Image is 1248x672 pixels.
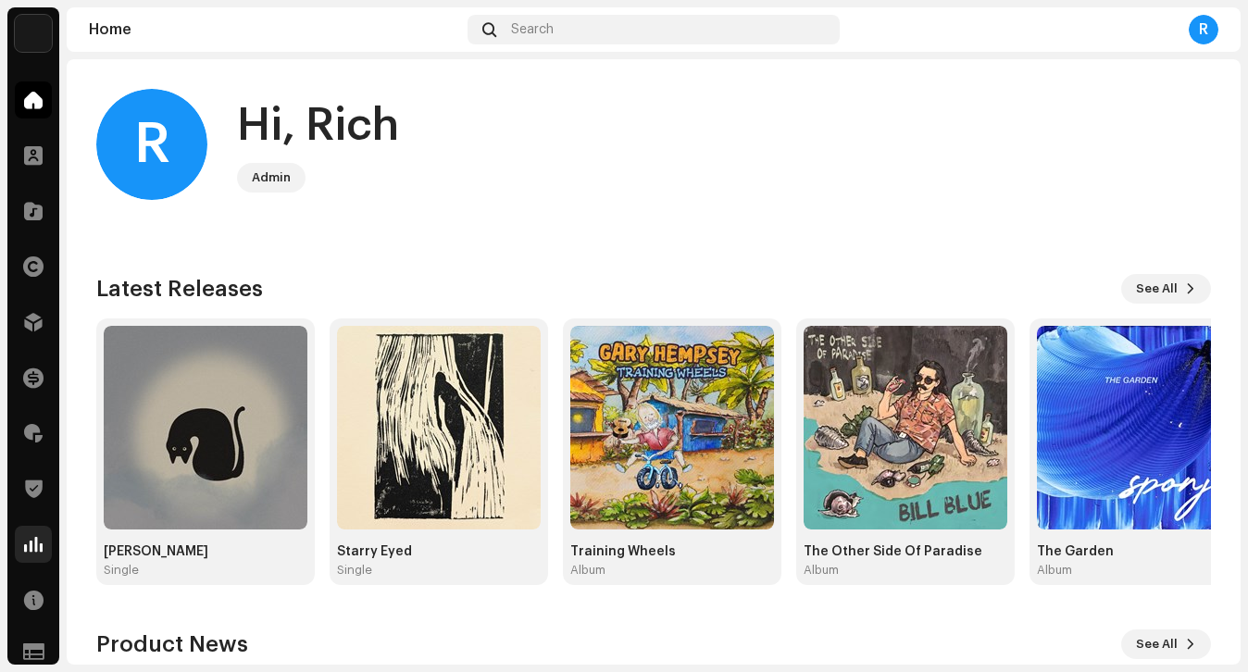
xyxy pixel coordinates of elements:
div: Starry Eyed [337,544,541,559]
img: b77b7c79-f432-45b4-bafc-a9ebc78cf150 [1037,326,1241,529]
div: [PERSON_NAME] [104,544,307,559]
h3: Latest Releases [96,274,263,304]
div: The Garden [1037,544,1241,559]
img: c1032840-2a1b-470f-84db-287732bab1b2 [570,326,774,529]
img: 1ae4ee91-e410-4ef2-85c5-82344ef84060 [804,326,1007,529]
button: See All [1121,629,1211,659]
div: The Other Side Of Paradise [804,544,1007,559]
img: 498d7386-672c-491c-b2fa-734454c69eb4 [104,326,307,529]
span: See All [1136,626,1178,663]
div: Single [337,563,372,578]
div: Single [104,563,139,578]
div: R [1189,15,1218,44]
img: 34f81ff7-2202-4073-8c5d-62963ce809f3 [15,15,52,52]
div: Album [804,563,839,578]
span: Search [511,22,554,37]
span: See All [1136,270,1178,307]
div: Album [570,563,605,578]
div: R [96,89,207,200]
h3: Product News [96,629,248,659]
img: db65ae01-1b43-46e3-990b-23a08491fa69 [337,326,541,529]
button: See All [1121,274,1211,304]
div: Album [1037,563,1072,578]
div: Training Wheels [570,544,774,559]
div: Admin [252,167,291,189]
div: Home [89,22,460,37]
div: Hi, Rich [237,96,399,156]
